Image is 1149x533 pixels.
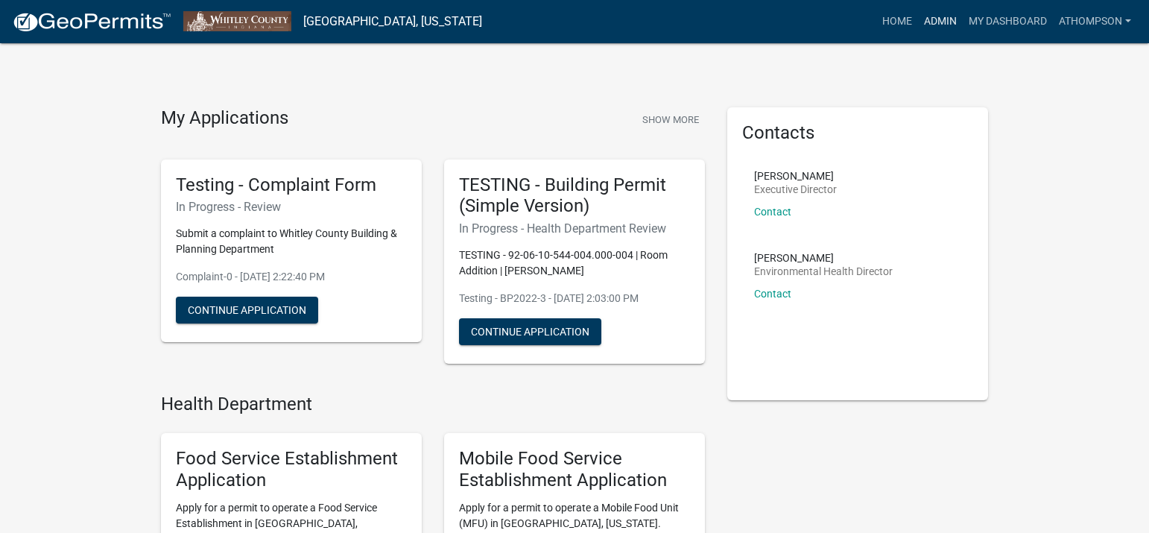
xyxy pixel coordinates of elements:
[183,11,291,31] img: Whitley County, Indiana
[754,288,791,300] a: Contact
[303,9,482,34] a: [GEOGRAPHIC_DATA], [US_STATE]
[459,448,690,491] h5: Mobile Food Service Establishment Application
[459,500,690,532] p: Apply for a permit to operate a Mobile Food Unit (MFU) in [GEOGRAPHIC_DATA], [US_STATE].
[459,221,690,236] h6: In Progress - Health Department Review
[161,107,288,130] h4: My Applications
[459,174,690,218] h5: TESTING - Building Permit (Simple Version)
[636,107,705,132] button: Show More
[754,206,791,218] a: Contact
[459,291,690,306] p: Testing - BP2022-3 - [DATE] 2:03:00 PM
[176,226,407,257] p: Submit a complaint to Whitley County Building & Planning Department
[754,184,837,195] p: Executive Director
[161,394,705,415] h4: Health Department
[176,174,407,196] h5: Testing - Complaint Form
[742,122,973,144] h5: Contacts
[176,297,318,324] button: Continue Application
[459,318,601,345] button: Continue Application
[963,7,1053,36] a: My Dashboard
[754,266,893,277] p: Environmental Health Director
[918,7,963,36] a: Admin
[754,253,893,263] p: [PERSON_NAME]
[1053,7,1137,36] a: athompson
[176,269,407,285] p: Complaint-0 - [DATE] 2:22:40 PM
[459,247,690,279] p: TESTING - 92-06-10-544-004.000-004 | Room Addition | [PERSON_NAME]
[754,171,837,181] p: [PERSON_NAME]
[876,7,918,36] a: Home
[176,448,407,491] h5: Food Service Establishment Application
[176,200,407,214] h6: In Progress - Review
